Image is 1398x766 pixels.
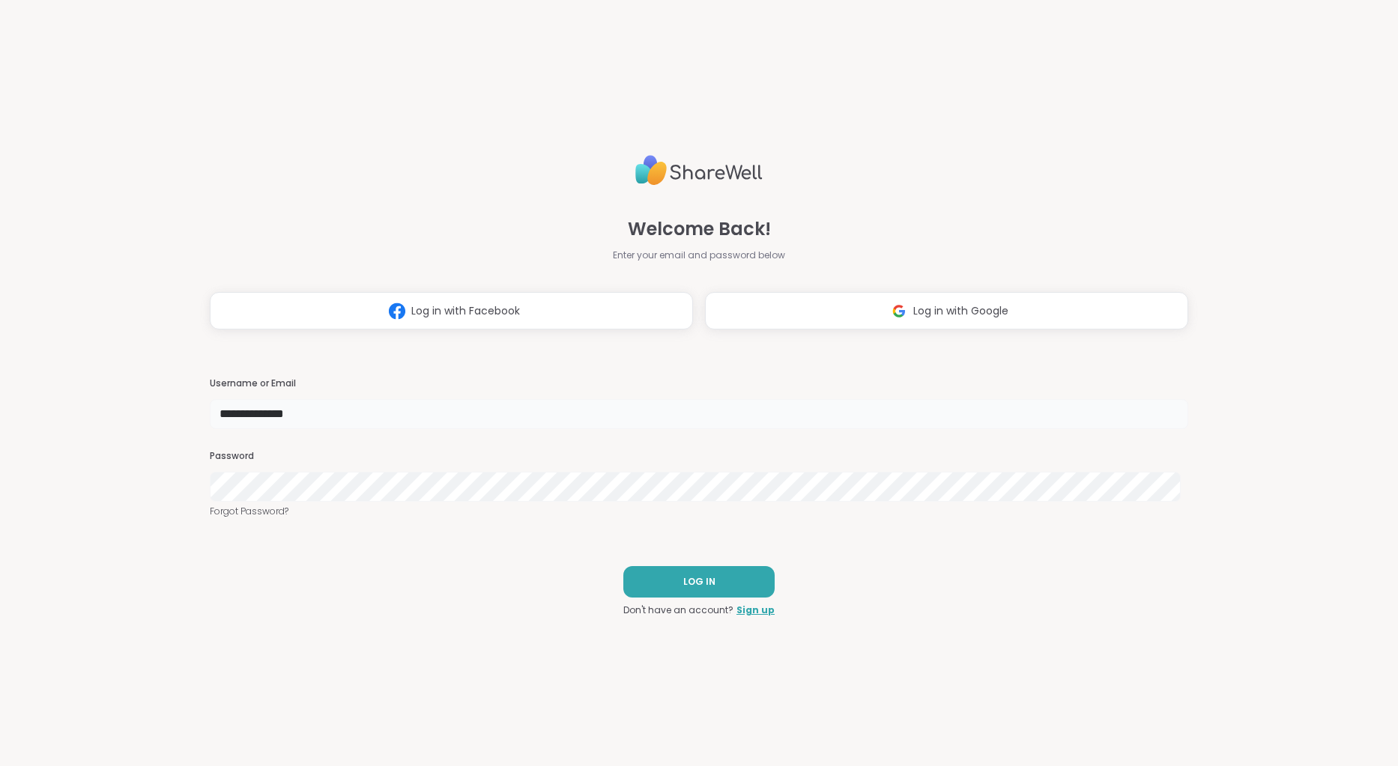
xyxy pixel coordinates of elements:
span: Log in with Google [913,303,1008,319]
h3: Password [210,450,1188,463]
img: ShareWell Logo [635,149,763,192]
span: Don't have an account? [623,604,733,617]
button: LOG IN [623,566,775,598]
span: Enter your email and password below [613,249,785,262]
img: ShareWell Logomark [885,297,913,325]
span: LOG IN [683,575,715,589]
h3: Username or Email [210,377,1188,390]
a: Sign up [736,604,775,617]
span: Welcome Back! [628,216,771,243]
span: Log in with Facebook [411,303,520,319]
img: ShareWell Logomark [383,297,411,325]
button: Log in with Facebook [210,292,693,329]
button: Log in with Google [705,292,1188,329]
a: Forgot Password? [210,505,1188,518]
